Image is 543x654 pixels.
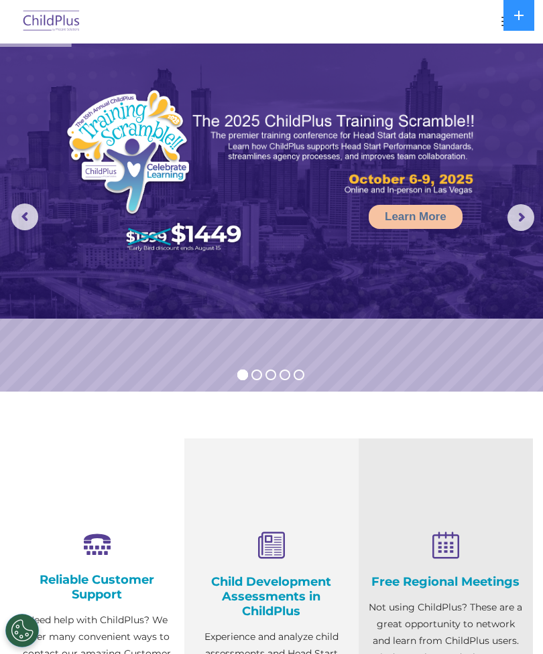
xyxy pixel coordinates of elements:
[369,574,523,589] h4: Free Regional Meetings
[194,574,349,619] h4: Child Development Assessments in ChildPlus
[369,205,463,229] a: Learn More
[20,6,83,37] img: ChildPlus by Procare Solutions
[5,614,39,647] button: Cookies Settings
[20,572,174,602] h4: Reliable Customer Support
